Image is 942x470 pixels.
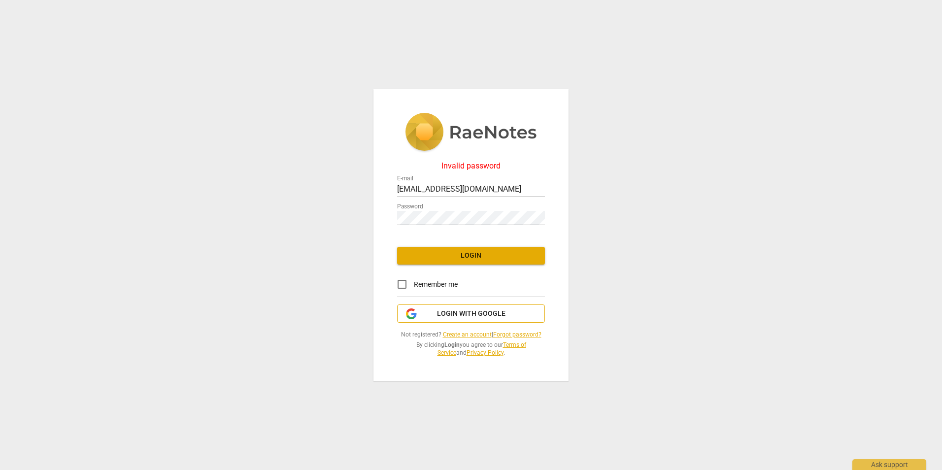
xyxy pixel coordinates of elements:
[397,203,423,209] label: Password
[397,331,545,339] span: Not registered? |
[414,279,458,290] span: Remember me
[397,175,413,181] label: E-mail
[467,349,504,356] a: Privacy Policy
[397,341,545,357] span: By clicking you agree to our and .
[405,113,537,153] img: 5ac2273c67554f335776073100b6d88f.svg
[493,331,541,338] a: Forgot password?
[405,251,537,261] span: Login
[852,459,926,470] div: Ask support
[437,341,526,357] a: Terms of Service
[397,247,545,265] button: Login
[444,341,460,348] b: Login
[397,162,545,170] div: Invalid password
[437,309,505,319] span: Login with Google
[443,331,492,338] a: Create an account
[397,304,545,323] button: Login with Google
